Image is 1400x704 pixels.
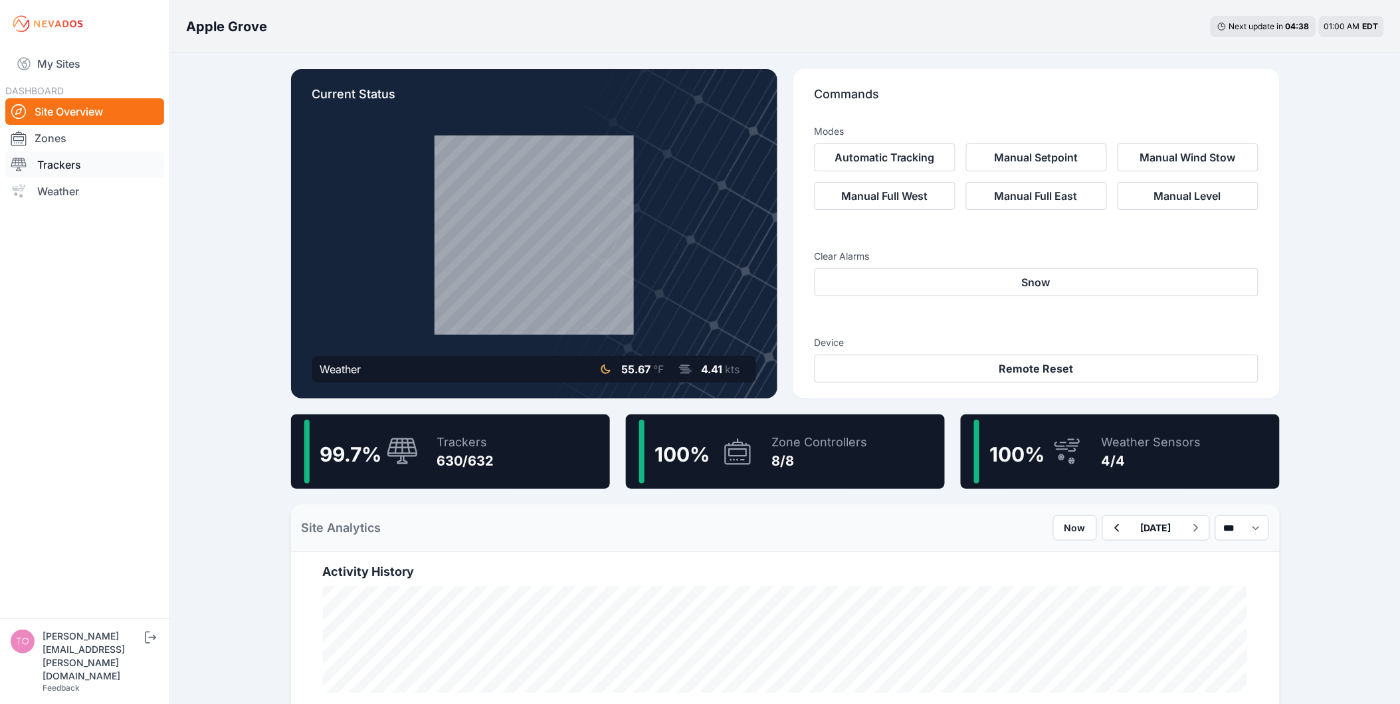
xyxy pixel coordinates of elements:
[772,452,868,470] div: 8/8
[320,361,361,377] div: Weather
[1130,516,1182,540] button: [DATE]
[966,182,1107,210] button: Manual Full East
[437,433,494,452] div: Trackers
[990,442,1045,466] span: 100 %
[655,442,710,466] span: 100 %
[726,363,740,376] span: kts
[815,355,1258,383] button: Remote Reset
[5,125,164,151] a: Zones
[437,452,494,470] div: 630/632
[1324,21,1360,31] span: 01:00 AM
[11,630,35,654] img: tomasz.barcz@energix-group.com
[1286,21,1310,32] div: 04 : 38
[312,85,756,114] p: Current Status
[772,433,868,452] div: Zone Controllers
[43,683,80,693] a: Feedback
[626,414,945,489] a: 100%Zone Controllers8/8
[5,178,164,205] a: Weather
[302,519,381,537] h2: Site Analytics
[43,630,142,683] div: [PERSON_NAME][EMAIL_ADDRESS][PERSON_NAME][DOMAIN_NAME]
[5,151,164,178] a: Trackers
[815,182,955,210] button: Manual Full West
[815,143,955,171] button: Automatic Tracking
[291,414,610,489] a: 99.7%Trackers630/632
[186,17,267,36] h3: Apple Grove
[1118,182,1258,210] button: Manual Level
[5,48,164,80] a: My Sites
[1102,452,1201,470] div: 4/4
[1229,21,1284,31] span: Next update in
[323,563,1248,581] h2: Activity History
[1363,21,1379,31] span: EDT
[815,250,1258,263] h3: Clear Alarms
[702,363,723,376] span: 4.41
[1053,515,1097,541] button: Now
[186,9,267,44] nav: Breadcrumb
[1118,143,1258,171] button: Manual Wind Stow
[320,442,382,466] span: 99.7 %
[5,98,164,125] a: Site Overview
[966,143,1107,171] button: Manual Setpoint
[654,363,664,376] span: °F
[5,85,64,96] span: DASHBOARD
[1102,433,1201,452] div: Weather Sensors
[815,336,1258,349] h3: Device
[11,13,85,35] img: Nevados
[815,268,1258,296] button: Snow
[961,414,1280,489] a: 100%Weather Sensors4/4
[815,125,845,138] h3: Modes
[815,85,1258,114] p: Commands
[622,363,651,376] span: 55.67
